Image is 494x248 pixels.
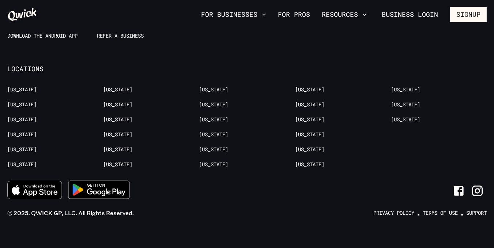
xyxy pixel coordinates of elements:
[7,161,37,168] a: [US_STATE]
[103,146,132,153] a: [US_STATE]
[450,7,487,22] button: Signup
[423,210,458,217] a: Terms of Use
[468,182,487,200] a: Link to Instagram
[199,131,228,138] a: [US_STATE]
[391,116,420,123] a: [US_STATE]
[449,182,468,200] a: Link to Facebook
[103,86,132,93] a: [US_STATE]
[7,33,78,39] a: Download the Android App
[295,161,324,168] a: [US_STATE]
[376,7,444,22] a: Business Login
[461,205,463,221] span: ·
[7,181,62,201] a: Download on the App Store
[7,131,37,138] a: [US_STATE]
[103,101,132,108] a: [US_STATE]
[295,86,324,93] a: [US_STATE]
[275,8,313,21] a: For Pros
[295,131,324,138] a: [US_STATE]
[7,86,37,93] a: [US_STATE]
[295,101,324,108] a: [US_STATE]
[295,146,324,153] a: [US_STATE]
[199,116,228,123] a: [US_STATE]
[97,33,144,39] a: Refer a Business
[199,86,228,93] a: [US_STATE]
[7,101,37,108] a: [US_STATE]
[199,101,228,108] a: [US_STATE]
[7,209,134,217] span: © 2025. QWICK GP, LLC. All Rights Reserved.
[7,146,37,153] a: [US_STATE]
[391,101,420,108] a: [US_STATE]
[103,116,132,123] a: [US_STATE]
[295,116,324,123] a: [US_STATE]
[391,86,420,93] a: [US_STATE]
[319,8,370,21] button: Resources
[466,210,487,217] a: Support
[7,116,37,123] a: [US_STATE]
[199,146,228,153] a: [US_STATE]
[103,161,132,168] a: [US_STATE]
[7,65,487,73] span: Locations
[199,161,228,168] a: [US_STATE]
[417,205,420,221] span: ·
[198,8,269,21] button: For Businesses
[103,131,132,138] a: [US_STATE]
[373,210,414,217] a: Privacy Policy
[64,176,135,203] img: Get it on Google Play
